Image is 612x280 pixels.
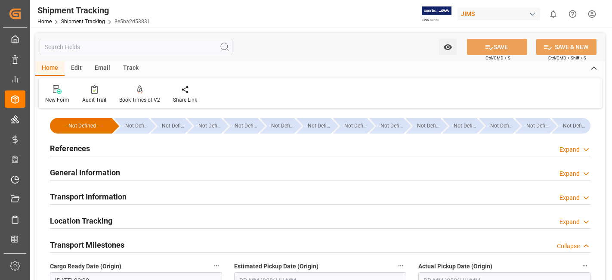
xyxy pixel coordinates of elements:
[467,39,527,55] button: SAVE
[37,4,150,17] div: Shipment Tracking
[88,61,117,76] div: Email
[536,39,597,55] button: SAVE & NEW
[50,143,90,154] h2: References
[557,242,580,251] div: Collapse
[479,118,513,134] div: --Not Defined--
[61,19,105,25] a: Shipment Tracking
[269,118,294,134] div: --Not Defined--
[45,96,69,104] div: New Form
[50,262,121,271] span: Cargo Ready Date (Origin)
[50,239,124,251] h2: Transport Milestones
[485,55,510,61] span: Ctrl/CMD + S
[123,118,148,134] div: --Not Defined--
[552,118,590,134] div: --Not Defined--
[451,118,477,134] div: --Not Defined--
[117,61,145,76] div: Track
[342,118,368,134] div: --Not Defined--
[223,118,258,134] div: --Not Defined--
[457,8,540,20] div: JIMS
[35,61,65,76] div: Home
[305,118,331,134] div: --Not Defined--
[563,4,582,24] button: Help Center
[369,118,404,134] div: --Not Defined--
[548,55,586,61] span: Ctrl/CMD + Shift + S
[457,6,544,22] button: JIMS
[119,96,160,104] div: Book Timeslot V2
[173,96,197,104] div: Share Link
[378,118,404,134] div: --Not Defined--
[439,39,457,55] button: open menu
[187,118,222,134] div: --Not Defined--
[196,118,222,134] div: --Not Defined--
[50,118,112,134] div: --Not Defined--
[232,118,258,134] div: --Not Defined--
[559,145,580,154] div: Expand
[559,218,580,227] div: Expand
[234,262,318,271] span: Estimated Pickup Date (Origin)
[211,260,222,271] button: Cargo Ready Date (Origin)
[406,118,440,134] div: --Not Defined--
[560,118,586,134] div: --Not Defined--
[50,191,127,202] h2: Transport Information
[418,262,492,271] span: Actual Pickup Date (Origin)
[422,6,451,22] img: Exertis%20JAM%20-%20Email%20Logo.jpg_1722504956.jpg
[65,61,88,76] div: Edit
[524,118,550,134] div: --Not Defined--
[82,96,106,104] div: Audit Trail
[442,118,477,134] div: --Not Defined--
[50,215,112,227] h2: Location Tracking
[414,118,440,134] div: --Not Defined--
[395,260,406,271] button: Estimated Pickup Date (Origin)
[559,169,580,178] div: Expand
[37,19,52,25] a: Home
[297,118,331,134] div: --Not Defined--
[544,4,563,24] button: show 0 new notifications
[488,118,513,134] div: --Not Defined--
[559,193,580,202] div: Expand
[515,118,550,134] div: --Not Defined--
[40,39,232,55] input: Search Fields
[50,167,120,178] h2: General Information
[579,260,590,271] button: Actual Pickup Date (Origin)
[59,118,106,134] div: --Not Defined--
[151,118,185,134] div: --Not Defined--
[159,118,185,134] div: --Not Defined--
[333,118,368,134] div: --Not Defined--
[260,118,294,134] div: --Not Defined--
[114,118,148,134] div: --Not Defined--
